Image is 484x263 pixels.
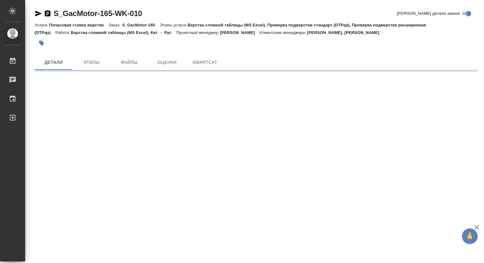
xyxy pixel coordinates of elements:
p: [PERSON_NAME], [PERSON_NAME] [307,30,384,35]
p: Заказ: [108,23,122,27]
p: Услуга [35,23,49,27]
a: S_GacMotor-165-WK-010 [54,9,142,18]
p: Работа [55,30,71,35]
p: Проектный менеджер [176,30,220,35]
p: Почасовая ставка верстки [49,23,108,27]
span: 🙏 [464,230,475,243]
span: Этапы [76,59,107,66]
span: Оценки [152,59,182,66]
button: Скопировать ссылку [44,10,51,17]
span: Файлы [114,59,144,66]
p: Клиентские менеджеры [260,30,307,35]
p: [PERSON_NAME] [220,30,260,35]
button: Добавить тэг [35,36,49,50]
button: Скопировать ссылку для ЯМессенджера [35,10,42,17]
button: 🙏 [462,228,478,244]
p: Верстка сложной таблицы (MS Excel), Проверка подверстки стандарт (DTPqa), Проверка подверстки рас... [35,23,426,35]
span: [PERSON_NAME] детали заказа [397,10,460,17]
p: Верстка сложной таблицы (MS Excel), Кит → Рус [71,30,176,35]
span: Детали [38,59,69,66]
p: Этапы услуги [160,23,187,27]
p: S_GacMotor-165 [122,23,160,27]
span: SmartCat [190,59,220,66]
